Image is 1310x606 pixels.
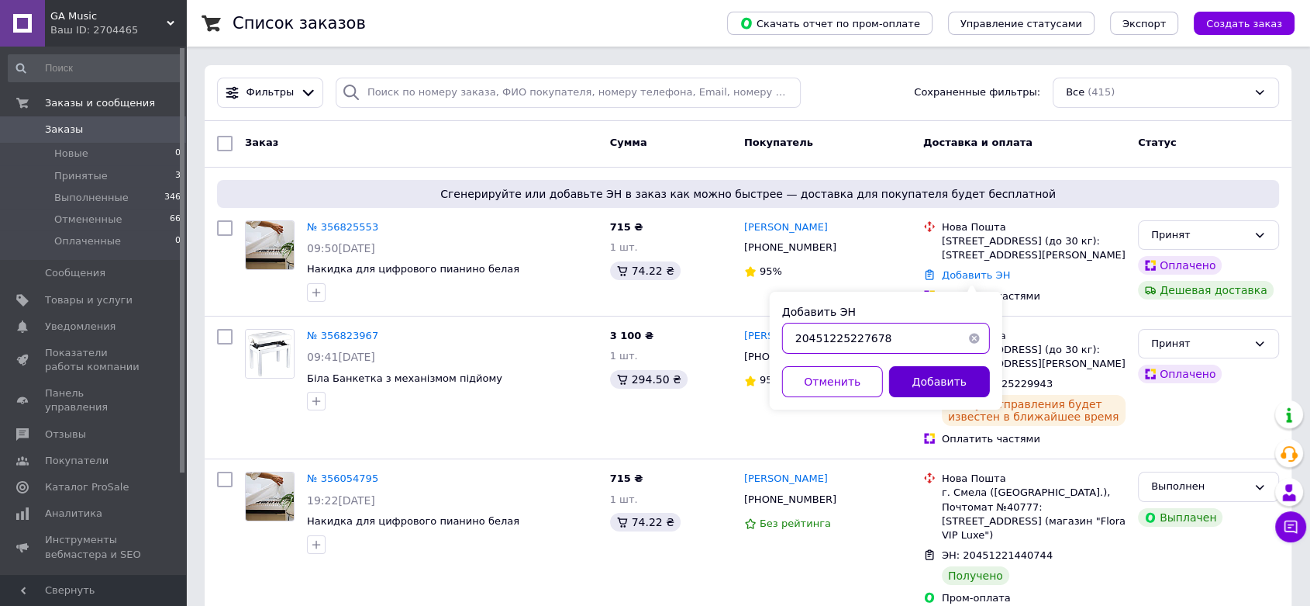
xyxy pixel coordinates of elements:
span: [PHONE_NUMBER] [744,241,836,253]
span: Сумма [610,137,647,148]
input: Поиск по номеру заказа, ФИО покупателя, номеру телефона, Email, номеру накладной [336,78,801,108]
span: Отмененные [54,213,122,227]
span: Уведомления [45,320,115,334]
button: Экспорт [1110,12,1178,35]
img: Фото товару [246,221,294,269]
div: Нова Пошта [942,472,1126,486]
span: 715 ₴ [610,473,643,484]
a: № 356825553 [307,221,378,233]
div: Ваш ID: 2704465 [50,23,186,37]
div: Оплачено [1138,256,1222,275]
span: 3 100 ₴ [610,330,653,341]
div: [STREET_ADDRESS] (до 30 кг): [STREET_ADDRESS][PERSON_NAME] [942,234,1126,262]
span: Покупатели [45,454,109,468]
div: г. Смела ([GEOGRAPHIC_DATA].), Почтомат №40777: [STREET_ADDRESS] (магазин "Flora VIP Luxe") [942,486,1126,542]
div: Оплатить частями [942,432,1126,446]
a: Накидка для цифрового пианино белая [307,263,519,275]
button: Скачать отчет по пром-оплате [727,12,933,35]
span: GA Music [50,9,167,23]
a: № 356823967 [307,330,378,341]
span: [PHONE_NUMBER] [744,351,836,362]
button: Чат с покупателем [1275,511,1306,542]
span: 0 [175,147,181,161]
span: Аналитика [45,507,102,521]
span: Товары и услуги [45,293,133,307]
span: Заказ [245,137,278,148]
span: 3 [175,169,181,183]
img: Фото товару [246,330,294,378]
span: 346 [164,191,181,205]
div: Нова Пошта [942,220,1126,234]
button: Управление статусами [948,12,1095,35]
div: Принят [1151,227,1247,244]
span: Все [1066,85,1084,100]
h1: Список заказов [233,14,366,33]
div: [STREET_ADDRESS] (до 30 кг): [STREET_ADDRESS][PERSON_NAME] [942,343,1126,371]
div: Выполнен [1151,479,1247,495]
a: Фото товару [245,472,295,521]
a: № 356054795 [307,473,378,484]
span: 95% [760,265,782,277]
span: Статус [1138,137,1177,148]
div: 74.22 ₴ [610,261,681,280]
span: Сообщения [45,266,105,280]
span: Показатели работы компании [45,346,143,374]
input: Поиск [8,54,182,82]
span: Без рейтинга [760,518,831,529]
span: Управление сайтом [45,574,143,602]
span: Сохраненные фильтры: [914,85,1040,100]
a: Біла Банкетка з механізмом підйому [307,372,502,384]
span: 715 ₴ [610,221,643,233]
span: Покупатель [744,137,813,148]
a: Создать заказ [1178,17,1294,29]
a: Накидка для цифрового пианино белая [307,515,519,527]
span: Заказы [45,123,83,137]
span: Скачать отчет по пром-оплате [739,16,920,30]
span: 1 шт. [610,241,638,253]
span: 66 [170,213,181,227]
div: Оплачено [1138,365,1222,383]
span: Доставка и оплата [923,137,1032,148]
div: Принят [1151,336,1247,352]
div: 74.22 ₴ [610,513,681,532]
div: Оплатить частями [942,289,1126,303]
span: Экспорт [1122,18,1166,29]
span: 09:50[DATE] [307,242,375,255]
span: Инструменты вебмастера и SEO [45,533,143,561]
span: Панель управления [45,386,143,414]
span: Создать заказ [1206,18,1282,29]
span: Управление статусами [960,18,1082,29]
button: Очистить [959,323,990,354]
a: [PERSON_NAME] [744,329,828,344]
div: Дешевая доставка [1138,281,1274,300]
span: 1 шт. [610,350,638,362]
span: Заказы и сообщения [45,96,155,110]
span: 09:41[DATE] [307,351,375,363]
span: 1 шт. [610,493,638,505]
span: Каталог ProSale [45,480,129,494]
span: (415) [1088,86,1115,98]
span: Оплаченные [54,234,121,248]
span: [PHONE_NUMBER] [744,493,836,505]
a: [PERSON_NAME] [744,472,828,487]
a: Фото товару [245,220,295,270]
button: Создать заказ [1194,12,1294,35]
div: Выплачен [1138,508,1222,527]
span: Отзывы [45,428,86,442]
div: Статус отправления будет известен в ближайшее время [942,395,1126,426]
span: Выполненные [54,191,129,205]
span: Сгенерируйте или добавьте ЭН в заказ как можно быстрее — доставка для покупателя будет бесплатной [223,186,1273,202]
a: Добавить ЭН [942,269,1010,281]
a: Фото товару [245,329,295,379]
div: Нова Пошта [942,329,1126,343]
img: Фото товару [246,473,294,521]
button: Добавить [889,366,990,397]
span: Фильтры [246,85,295,100]
div: Пром-оплата [942,591,1126,605]
div: 294.50 ₴ [610,370,688,389]
span: ЭН: 20451221440744 [942,549,1053,561]
span: 95% [760,374,782,386]
span: 0 [175,234,181,248]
